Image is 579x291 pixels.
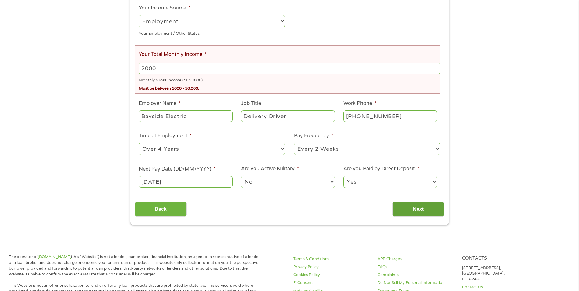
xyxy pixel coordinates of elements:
[343,100,376,107] label: Work Phone
[139,5,190,11] label: Your Income Source
[378,264,454,270] a: FAQs
[378,256,454,262] a: APR Charges
[293,272,370,278] a: Cookies Policy
[378,280,454,286] a: Do Not Sell My Personal Information
[293,264,370,270] a: Privacy Policy
[293,256,370,262] a: Terms & Conditions
[139,100,181,107] label: Employer Name
[139,166,215,172] label: Next Pay Date (DD/MM/YYYY)
[462,256,539,261] h4: Contacts
[392,202,444,217] input: Next
[135,202,187,217] input: Back
[343,110,437,122] input: (231) 754-4010
[241,100,265,107] label: Job Title
[294,133,333,139] label: Pay Frequency
[9,254,262,277] p: The operator of (this “Website”) is not a lender, loan broker, financial institution, an agent or...
[139,75,440,84] div: Monthly Gross Income (Min 1000)
[139,133,192,139] label: Time at Employment
[139,28,285,37] div: Your Employment / Other Status
[343,166,419,172] label: Are you Paid by Direct Deposit
[139,84,440,92] div: Must be between 1000 - 10,000.
[241,166,299,172] label: Are you Active Military
[139,176,232,188] input: ---Click Here for Calendar ---
[462,284,539,290] a: Contact Us
[462,265,539,282] p: [STREET_ADDRESS], [GEOGRAPHIC_DATA], FL 32804.
[241,110,335,122] input: Cashier
[139,110,232,122] input: Walmart
[38,254,71,259] a: [DOMAIN_NAME]
[139,63,440,74] input: 1800
[139,51,207,58] label: Your Total Monthly Income
[378,272,454,278] a: Complaints
[293,280,370,286] a: E-Consent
